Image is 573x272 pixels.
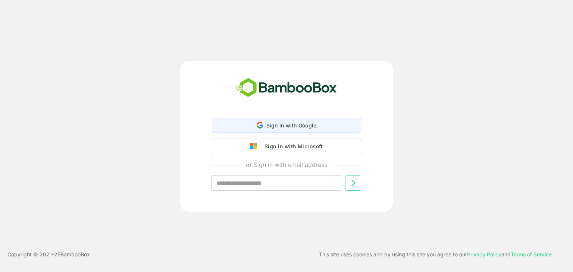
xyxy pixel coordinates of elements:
p: or Sign in with email address [246,160,327,169]
a: Terms of Service [511,251,552,257]
p: This site uses cookies and by using this site you agree to our and [319,250,552,259]
a: Privacy Policy [467,251,501,257]
div: Sign in with Microsoft [261,142,323,151]
img: google [250,143,261,150]
p: Copyright © 2021- 25 BambooBox [7,250,90,259]
div: Sign in with Google [212,118,361,133]
span: Sign in with Google [266,122,317,129]
img: bamboobox [232,76,341,100]
button: Sign in with Microsoft [212,139,361,154]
